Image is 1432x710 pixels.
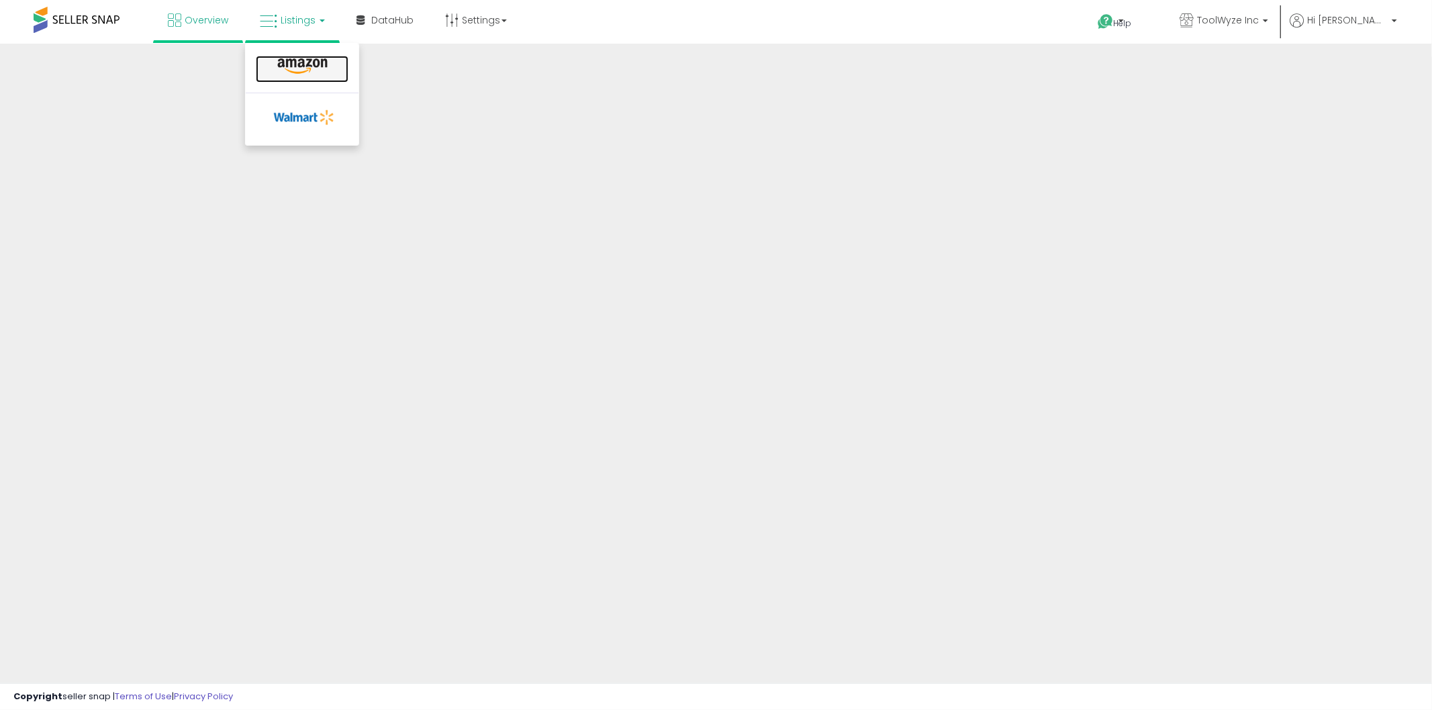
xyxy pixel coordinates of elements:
span: Listings [281,13,316,27]
span: ToolWyze Inc [1197,13,1259,27]
span: DataHub [371,13,414,27]
span: Help [1114,17,1132,29]
span: Hi [PERSON_NAME] [1307,13,1388,27]
i: Get Help [1097,13,1114,30]
a: Help [1087,3,1158,44]
a: Hi [PERSON_NAME] [1290,13,1397,44]
span: Overview [185,13,228,27]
